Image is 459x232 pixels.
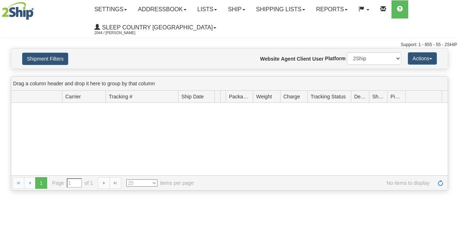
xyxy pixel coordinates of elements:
a: Settings [89,0,132,19]
span: Tracking Status [311,93,346,100]
a: Ship [222,0,250,19]
span: Page of 1 [52,178,93,188]
div: Support: 1 - 855 - 55 - 2SHIP [2,42,457,48]
label: Client [297,55,311,62]
button: Actions [408,52,437,65]
span: Sleep Country [GEOGRAPHIC_DATA] [100,24,213,30]
a: Addressbook [132,0,192,19]
a: Reports [311,0,353,19]
label: Website [260,55,279,62]
span: Pickup Status [390,93,402,100]
span: Tracking # [109,93,132,100]
img: logo2044.jpg [2,2,34,20]
a: Refresh [435,177,446,189]
span: Delivery Status [354,93,366,100]
span: Shipment Issues [372,93,384,100]
span: Charge [283,93,300,100]
a: Sleep Country [GEOGRAPHIC_DATA] 2044 / [PERSON_NAME] [89,19,222,37]
span: 1 [35,177,47,189]
a: Shipping lists [251,0,311,19]
label: Agent [281,55,295,62]
a: Lists [192,0,222,19]
span: Packages [229,93,250,100]
span: items per page [126,179,194,187]
span: Weight [256,93,272,100]
label: User [312,55,324,62]
label: Platform [325,55,346,62]
div: grid grouping header [11,77,448,91]
button: Shipment Filters [22,53,68,65]
span: Carrier [65,93,81,100]
span: 2044 / [PERSON_NAME] [94,29,149,37]
span: Ship Date [181,93,204,100]
span: No items to display [204,179,430,187]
